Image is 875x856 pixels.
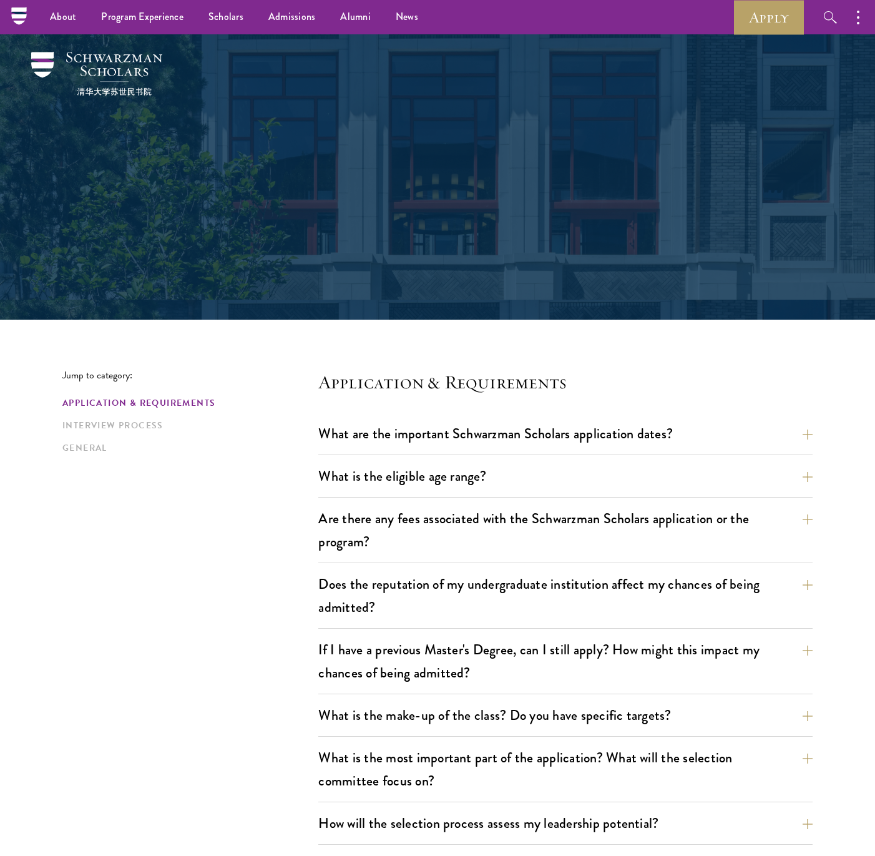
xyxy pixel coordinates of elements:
button: What is the most important part of the application? What will the selection committee focus on? [318,744,813,795]
button: How will the selection process assess my leadership potential? [318,809,813,837]
a: General [62,441,311,455]
img: Schwarzman Scholars [31,52,162,96]
button: If I have a previous Master's Degree, can I still apply? How might this impact my chances of bein... [318,636,813,687]
button: Does the reputation of my undergraduate institution affect my chances of being admitted? [318,570,813,621]
button: What are the important Schwarzman Scholars application dates? [318,420,813,448]
h4: Application & Requirements [318,370,813,395]
button: What is the eligible age range? [318,462,813,490]
p: Jump to category: [62,370,318,381]
a: Interview Process [62,419,311,432]
button: Are there any fees associated with the Schwarzman Scholars application or the program? [318,504,813,556]
button: What is the make-up of the class? Do you have specific targets? [318,701,813,729]
a: Application & Requirements [62,396,311,410]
